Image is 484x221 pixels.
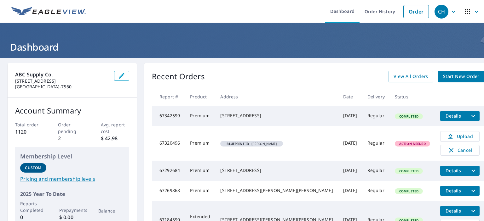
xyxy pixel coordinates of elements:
p: Avg. report cost [101,121,130,135]
a: View All Orders [389,71,433,82]
th: Product [185,87,215,106]
a: Upload [440,131,480,142]
button: filesDropdownBtn-67184590 [467,206,480,216]
td: Premium [185,161,215,181]
span: Start New Order [443,73,480,80]
td: Regular [362,106,390,126]
p: Reports Completed [20,200,46,213]
td: 67292684 [152,161,185,181]
p: [STREET_ADDRESS] [15,78,109,84]
span: Completed [395,114,422,119]
td: Regular [362,126,390,161]
h1: Dashboard [8,41,476,53]
th: Report # [152,87,185,106]
th: Date [338,87,362,106]
p: $ 0.00 [59,213,85,221]
td: [DATE] [338,126,362,161]
td: Regular [362,181,390,201]
span: Cancel [447,146,473,154]
span: Action Needed [395,141,429,146]
button: detailsBtn-67184590 [440,206,467,216]
img: EV Logo [11,7,86,16]
a: Pricing and membership levels [20,175,124,183]
td: Premium [185,126,215,161]
td: Premium [185,106,215,126]
td: [DATE] [338,106,362,126]
span: Details [444,188,463,194]
span: [PERSON_NAME] [223,142,280,145]
div: [STREET_ADDRESS] [220,167,333,174]
span: Details [444,113,463,119]
span: Completed [395,189,422,193]
button: detailsBtn-67342599 [440,111,467,121]
p: 2 [58,135,87,142]
th: Address [215,87,338,106]
p: Balance [98,207,124,214]
p: 0 [20,213,46,221]
div: CH [435,5,448,19]
p: Custom [25,165,41,171]
div: [STREET_ADDRESS] [220,113,333,119]
span: View All Orders [394,73,428,80]
td: 67269868 [152,181,185,201]
th: Status [390,87,435,106]
p: [GEOGRAPHIC_DATA]-7560 [15,84,109,90]
span: Upload [444,133,475,140]
p: Membership Level [20,152,124,161]
p: 1120 [15,128,44,135]
td: Regular [362,161,390,181]
button: filesDropdownBtn-67292684 [467,166,480,176]
p: $ 42.98 [101,135,130,142]
span: Completed [395,169,422,173]
td: 67342599 [152,106,185,126]
td: [DATE] [338,181,362,201]
p: Prepayments [59,207,85,213]
p: Order pending [58,121,87,135]
p: Account Summary [15,105,129,116]
a: Order [403,5,429,18]
p: Recent Orders [152,71,205,82]
button: detailsBtn-67269868 [440,186,467,196]
span: Details [444,208,463,214]
button: Cancel [440,145,480,156]
button: filesDropdownBtn-67342599 [467,111,480,121]
div: [STREET_ADDRESS][PERSON_NAME][PERSON_NAME] [220,187,333,194]
button: detailsBtn-67292684 [440,166,467,176]
td: Premium [185,181,215,201]
p: 2025 Year To Date [20,190,124,198]
th: Delivery [362,87,390,106]
button: filesDropdownBtn-67269868 [467,186,480,196]
p: Total order [15,121,44,128]
em: Blueprint ID [227,142,249,145]
span: Details [444,168,463,174]
p: ABC Supply Co. [15,71,109,78]
td: [DATE] [338,161,362,181]
td: 67320496 [152,126,185,161]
